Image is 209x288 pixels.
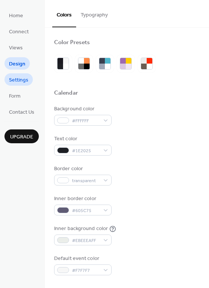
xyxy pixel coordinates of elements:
[54,89,78,97] div: Calendar
[9,44,23,52] span: Views
[72,237,100,245] span: #EBEEEAFF
[4,25,33,37] a: Connect
[4,89,25,102] a: Form
[54,225,108,233] div: Inner background color
[9,76,28,84] span: Settings
[54,39,90,47] div: Color Presets
[54,255,110,263] div: Default event color
[9,92,21,100] span: Form
[54,195,110,203] div: Inner border color
[4,57,30,70] a: Design
[4,41,27,53] a: Views
[72,117,100,125] span: #FFFFFF
[4,73,33,86] a: Settings
[10,133,33,141] span: Upgrade
[4,105,39,118] a: Contact Us
[9,28,29,36] span: Connect
[4,129,39,143] button: Upgrade
[9,108,34,116] span: Contact Us
[54,165,110,173] div: Border color
[72,177,100,185] span: transparent
[72,147,100,155] span: #1E2025
[4,9,28,21] a: Home
[72,207,100,215] span: #605C75
[54,105,110,113] div: Background color
[9,60,25,68] span: Design
[54,135,110,143] div: Text color
[72,267,100,275] span: #F7F7F7
[9,12,23,20] span: Home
